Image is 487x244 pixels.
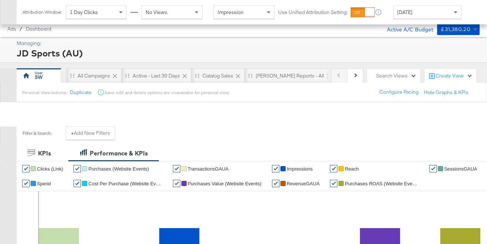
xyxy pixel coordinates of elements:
[22,165,30,172] a: ✔
[37,181,51,186] span: Spend
[70,73,74,78] div: Drag to reorder tab
[22,180,30,187] a: ✔
[376,72,416,79] div: Search Views
[256,72,324,79] div: [PERSON_NAME] Reports - All
[22,90,67,96] div: Personal View Actions:
[7,26,16,32] span: Ads
[218,9,243,16] span: Impression
[287,166,313,172] span: Impressions
[17,40,478,47] div: Managing:
[26,26,51,32] a: Dashboard
[173,180,180,187] a: ✔
[17,47,478,59] div: JD Sports (AU)
[424,89,469,96] button: Hide Graphs & KPIs
[146,9,167,16] span: No Views
[105,90,229,96] div: Save, edit and delete options are unavailable for personal view.
[90,149,148,158] div: Performance & KPIs
[429,165,437,172] a: ✔
[22,10,62,15] div: Attribution Window:
[70,89,92,96] button: Duplicate
[345,166,359,172] span: Reach
[437,23,480,35] button: £31,380.20
[70,9,98,16] span: 1 Day Clicks
[22,131,52,136] div: Filter & Search:
[88,181,162,186] span: Cost Per Purchase (Website Events)
[74,180,81,187] a: ✔
[248,73,252,78] div: Drag to reorder tab
[330,165,337,172] a: ✔
[133,72,180,79] div: Active - Last 30 Days
[71,130,74,137] strong: +
[88,166,149,172] span: Purchases (Website Events)
[78,72,110,79] div: All Campaigns
[272,180,279,187] a: ✔
[35,74,43,81] div: SW
[287,181,320,186] span: RevenueGAUA
[66,127,115,140] button: +Add New Filters
[436,72,473,80] div: Create View
[38,149,51,158] div: KPIs
[188,181,262,186] span: Purchases Value (Website Events)
[278,9,348,16] label: Use Unified Attribution Setting:
[345,181,419,186] span: Purchases ROAS (Website Events)
[202,72,233,79] div: Catalog Sales
[397,9,412,16] span: [DATE]
[444,166,477,172] span: SessionsGAUA
[125,73,129,78] div: Drag to reorder tab
[272,165,279,172] a: ✔
[188,166,229,172] span: TransactionsGAUA
[16,26,26,32] span: /
[74,165,81,172] a: ✔
[173,165,180,172] a: ✔
[330,180,337,187] a: ✔
[195,73,199,78] div: Drag to reorder tab
[37,166,63,172] span: Clicks (Link)
[379,23,433,34] div: Active A/C Budget
[441,25,470,34] div: £31,380.20
[374,86,424,99] button: Configure Pacing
